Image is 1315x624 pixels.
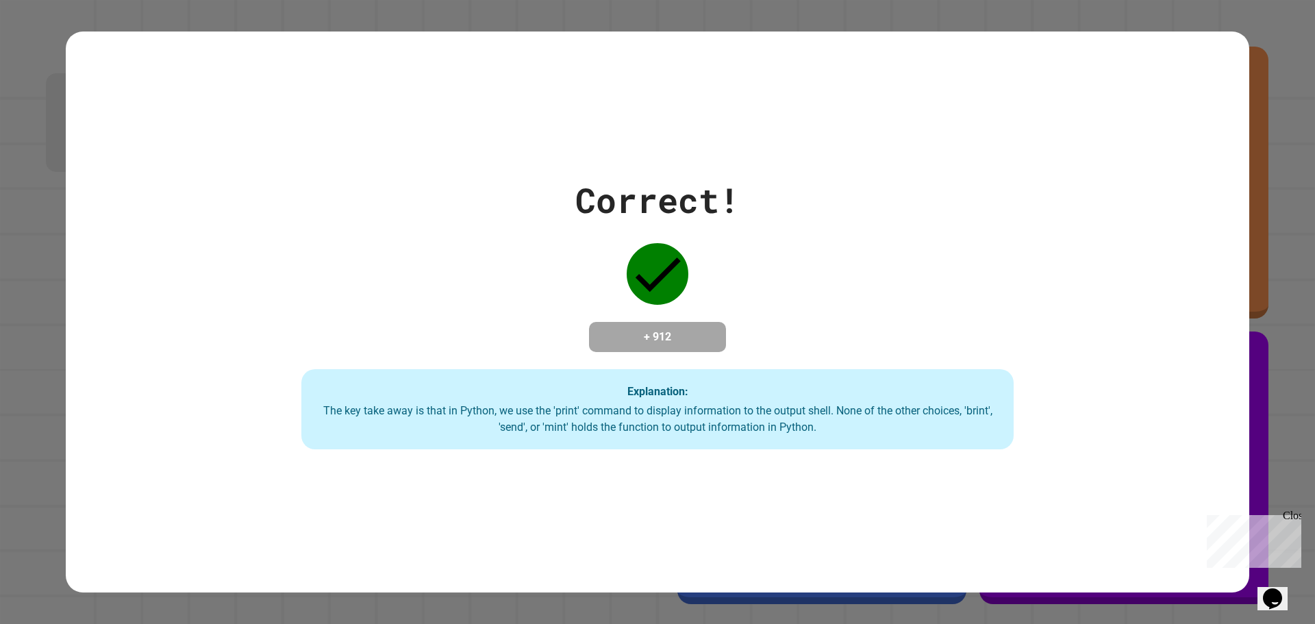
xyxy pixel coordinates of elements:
[5,5,95,87] div: Chat with us now!Close
[1201,510,1301,568] iframe: chat widget
[1257,569,1301,610] iframe: chat widget
[575,175,740,226] div: Correct!
[315,403,1000,436] div: The key take away is that in Python, we use the 'print' command to display information to the out...
[603,329,712,345] h4: + 912
[627,384,688,397] strong: Explanation:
